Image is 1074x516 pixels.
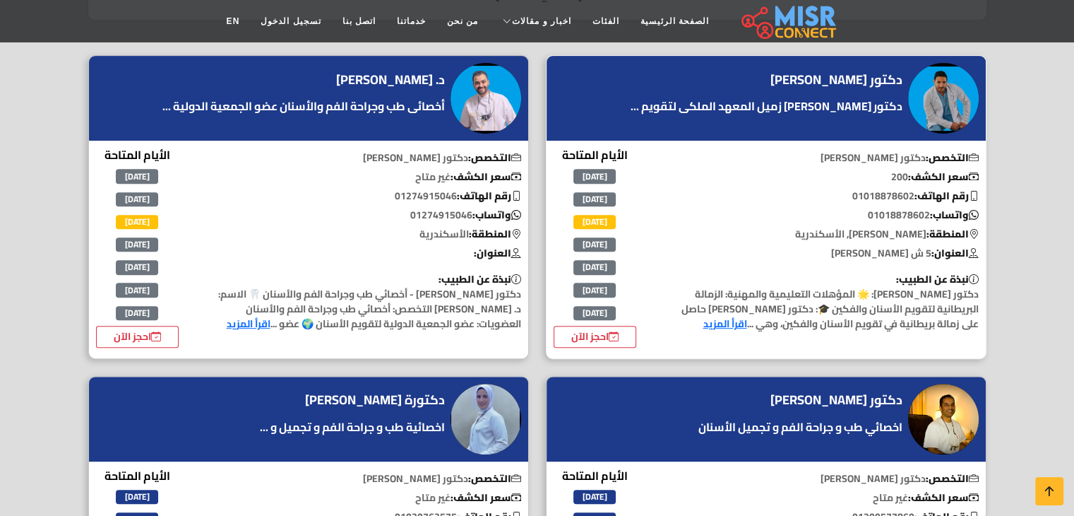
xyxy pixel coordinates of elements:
p: 200 [660,170,986,184]
span: [DATE] [116,169,158,183]
p: دكتور [PERSON_NAME] [660,151,986,165]
span: [DATE] [573,306,616,320]
b: المنطقة: [469,225,521,243]
p: 01274915046 [203,189,528,204]
p: دكتور [PERSON_NAME] [203,471,528,486]
span: [DATE] [116,306,158,320]
p: دكتور [PERSON_NAME] - أخصائي طب وجراحة الفم والأسنان 🦷 الاسم: د. [PERSON_NAME] التخصص: أخصائي طب ... [203,272,528,332]
a: الصفحة الرئيسية [630,8,720,35]
b: سعر الكشف: [451,168,521,186]
b: التخصص: [468,469,521,488]
img: main.misr_connect [741,4,836,39]
img: دكتورة ياسمين حسن باشا [451,384,521,455]
img: دكتور عبد الرحمن رؤوف [908,63,979,134]
h4: دكتور [PERSON_NAME] [770,392,902,408]
span: [DATE] [116,283,158,297]
span: [DATE] [116,260,158,274]
span: [DATE] [573,169,616,183]
div: الأيام المتاحة [554,146,637,348]
img: د. محمد هشام مرسى [451,63,521,134]
b: التخصص: [468,148,521,167]
span: [DATE] [573,283,616,297]
a: اخصائية طب و جراحة الفم و تجميل و ... [256,418,448,435]
a: اقرأ المزيد [703,315,747,333]
p: غير متاح [203,170,528,184]
a: اقرأ المزيد [227,315,270,333]
h4: د. [PERSON_NAME] [336,72,445,88]
a: دكتورة [PERSON_NAME] [305,389,448,411]
a: EN [216,8,251,35]
p: دكتور [PERSON_NAME] [660,471,986,486]
b: التخصص: [926,469,979,488]
span: [DATE] [116,215,158,229]
b: العنوان: [931,244,979,262]
span: [DATE] [116,192,158,206]
span: اخبار و مقالات [512,15,571,28]
span: [DATE] [573,215,616,229]
p: [PERSON_NAME], الأسكندرية [660,227,986,242]
b: نبذة عن الطبيب: [438,270,521,288]
a: من نحن [436,8,489,35]
p: غير متاح [660,491,986,505]
p: غير متاح [203,491,528,505]
p: دكتور [PERSON_NAME]: 🌟 المؤهلات التعليمية والمهنية: الزمالة البريطانية لتقويم الأسنان والفكين 🎓: ... [660,272,986,332]
a: اخبار و مقالات [489,8,582,35]
a: د. [PERSON_NAME] [336,69,448,90]
a: دكتور [PERSON_NAME] [770,389,906,411]
a: الفئات [582,8,630,35]
a: احجز الآن [96,326,179,348]
p: دكتور [PERSON_NAME] [203,151,528,165]
p: 01018878602 [660,208,986,223]
p: 5 ش [PERSON_NAME] [660,246,986,261]
a: تسجيل الدخول [250,8,331,35]
span: [DATE] [573,260,616,274]
b: واتساب: [472,206,521,224]
span: [DATE] [573,192,616,206]
span: [DATE] [573,238,616,252]
h4: دكتور [PERSON_NAME] [770,72,902,88]
b: التخصص: [926,148,979,167]
a: أخصائى طب وجراحة الفم والأسنان عضو الجمعية الدولية ... [159,98,448,115]
div: الأيام المتاحة [96,146,179,348]
b: رقم الهاتف: [457,187,521,205]
a: خدماتنا [386,8,436,35]
a: اخصائي طب و جراحة الفم و تجميل الأسنان [695,418,906,435]
p: الأسكندرية [203,227,528,242]
b: نبذة عن الطبيب: [896,270,979,288]
a: اتصل بنا [332,8,386,35]
b: سعر الكشف: [451,488,521,507]
b: رقم الهاتف: [914,187,979,205]
span: [DATE] [116,238,158,252]
img: دكتور إيهاب كمال [908,384,979,455]
b: العنوان: [474,244,521,262]
span: [DATE] [573,490,616,504]
span: [DATE] [116,490,158,504]
a: احجز الآن [554,326,637,348]
p: 01018878602 [660,189,986,204]
b: المنطقة: [926,225,979,243]
b: سعر الكشف: [908,488,979,507]
h4: دكتورة [PERSON_NAME] [305,392,445,408]
p: 01274915046 [203,208,528,223]
a: دكتور [PERSON_NAME] [770,69,906,90]
a: دكتور [PERSON_NAME] زميل المعهد الملكى لتقويم ... [627,98,906,115]
b: واتساب: [930,206,979,224]
b: سعر الكشف: [908,168,979,186]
